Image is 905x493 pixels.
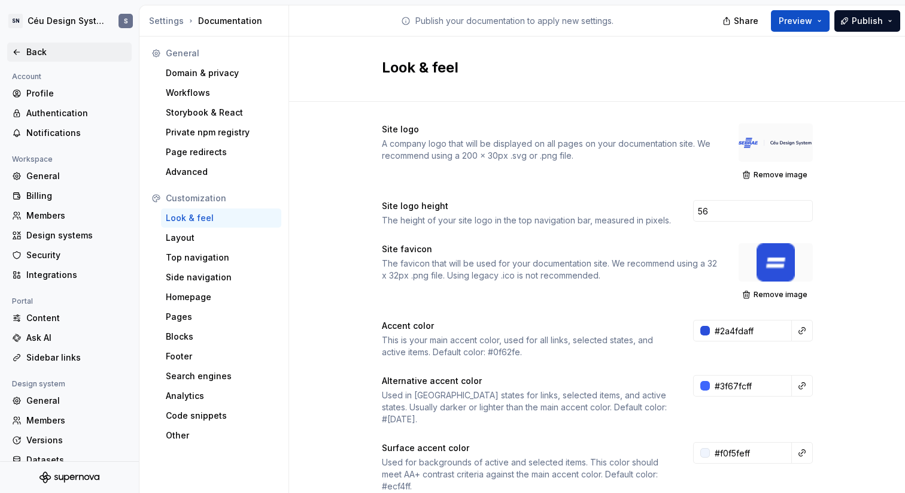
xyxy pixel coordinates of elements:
[124,16,128,26] div: S
[26,190,127,202] div: Billing
[26,434,127,446] div: Versions
[710,320,792,341] input: e.g. #000000
[161,426,281,445] a: Other
[7,43,132,62] a: Back
[161,268,281,287] a: Side navigation
[166,67,277,79] div: Domain & privacy
[7,84,132,103] a: Profile
[166,331,277,343] div: Blocks
[7,391,132,410] a: General
[149,15,184,27] button: Settings
[382,200,672,212] div: Site logo height
[26,170,127,182] div: General
[26,249,127,261] div: Security
[26,312,127,324] div: Content
[161,367,281,386] a: Search engines
[161,307,281,326] a: Pages
[382,389,672,425] div: Used in [GEOGRAPHIC_DATA] states for links, selected items, and active states. Usually darker or ...
[771,10,830,32] button: Preview
[415,15,614,27] p: Publish your documentation to apply new settings.
[7,69,46,84] div: Account
[7,348,132,367] a: Sidebar links
[166,350,277,362] div: Footer
[166,166,277,178] div: Advanced
[754,290,807,300] span: Remove image
[166,291,277,303] div: Homepage
[161,386,281,406] a: Analytics
[739,167,813,183] button: Remove image
[26,87,127,99] div: Profile
[7,377,70,391] div: Design system
[166,252,277,264] div: Top navigation
[161,248,281,267] a: Top navigation
[7,226,132,245] a: Design systems
[7,206,132,225] a: Members
[382,243,717,255] div: Site favicon
[7,294,38,308] div: Portal
[382,58,798,77] h2: Look & feel
[7,186,132,205] a: Billing
[166,410,277,422] div: Code snippets
[161,123,281,142] a: Private npm registry
[382,214,672,226] div: The height of your site logo in the top navigation bar, measured in pixels.
[26,127,127,139] div: Notifications
[7,104,132,123] a: Authentication
[26,454,127,466] div: Datasets
[2,8,136,34] button: SNCéu Design SystemS
[161,143,281,162] a: Page redirects
[161,83,281,102] a: Workflows
[7,328,132,347] a: Ask AI
[7,308,132,328] a: Content
[28,15,104,27] div: Céu Design System
[166,212,277,224] div: Look & feel
[7,246,132,265] a: Security
[166,271,277,283] div: Side navigation
[166,146,277,158] div: Page redirects
[161,63,281,83] a: Domain & privacy
[710,442,792,464] input: e.g. #000000
[161,228,281,247] a: Layout
[754,170,807,180] span: Remove image
[166,47,277,59] div: General
[693,200,813,222] input: 28
[852,15,883,27] span: Publish
[716,10,766,32] button: Share
[382,456,672,492] div: Used for backgrounds of active and selected items. This color should meet AA+ contrast criteria a...
[26,395,127,407] div: General
[26,107,127,119] div: Authentication
[26,46,127,58] div: Back
[166,87,277,99] div: Workflows
[779,15,812,27] span: Preview
[161,327,281,346] a: Blocks
[382,334,672,358] div: This is your main accent color, used for all links, selected states, and active items. Default co...
[161,288,281,307] a: Homepage
[382,138,717,162] div: A company logo that will be displayed on all pages on your documentation site. We recommend using...
[382,258,717,282] div: The favicon that will be used for your documentation site. We recommend using a 32 x 32px .png fi...
[166,390,277,402] div: Analytics
[710,375,792,397] input: e.g. #000000
[161,347,281,366] a: Footer
[26,352,127,364] div: Sidebar links
[382,442,672,454] div: Surface accent color
[166,107,277,119] div: Storybook & React
[7,411,132,430] a: Members
[161,103,281,122] a: Storybook & React
[166,370,277,382] div: Search engines
[26,415,127,427] div: Members
[382,320,672,332] div: Accent color
[26,269,127,281] div: Integrations
[166,430,277,441] div: Other
[734,15,758,27] span: Share
[166,311,277,323] div: Pages
[7,450,132,470] a: Datasets
[40,471,99,483] svg: Supernova Logo
[7,152,57,167] div: Workspace
[834,10,900,32] button: Publish
[7,265,132,285] a: Integrations
[7,431,132,450] a: Versions
[739,286,813,303] button: Remove image
[161,406,281,425] a: Code snippets
[166,126,277,138] div: Private npm registry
